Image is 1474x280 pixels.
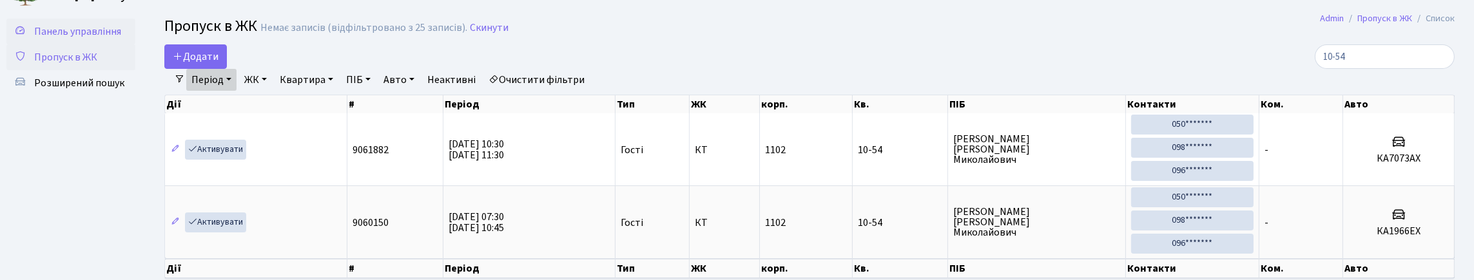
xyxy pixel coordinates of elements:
[1265,216,1268,230] span: -
[443,95,616,113] th: Період
[6,19,135,44] a: Панель управління
[1265,143,1268,157] span: -
[948,95,1126,113] th: ПІБ
[341,69,376,91] a: ПІБ
[953,134,1120,165] span: [PERSON_NAME] [PERSON_NAME] Миколайович
[858,218,942,228] span: 10-54
[853,259,948,278] th: Кв.
[853,95,948,113] th: Кв.
[239,69,272,91] a: ЖК
[1343,259,1455,278] th: Авто
[621,218,643,228] span: Гості
[185,140,246,160] a: Активувати
[164,15,257,37] span: Пропуск в ЖК
[6,70,135,96] a: Розширений пошук
[34,24,121,39] span: Панель управління
[858,145,942,155] span: 10-54
[1301,5,1474,32] nav: breadcrumb
[1315,44,1455,69] input: Пошук...
[6,44,135,70] a: Пропуск в ЖК
[34,50,97,64] span: Пропуск в ЖК
[1126,259,1259,278] th: Контакти
[378,69,420,91] a: Авто
[422,69,481,91] a: Неактивні
[621,145,643,155] span: Гості
[1412,12,1455,26] li: Список
[173,50,218,64] span: Додати
[353,143,389,157] span: 9061882
[470,22,509,34] a: Скинути
[1259,259,1343,278] th: Ком.
[1348,153,1449,165] h5: КА7073АХ
[616,259,690,278] th: Тип
[1357,12,1412,25] a: Пропуск в ЖК
[1348,225,1449,238] h5: КА1966ЕХ
[353,216,389,230] span: 9060150
[690,259,760,278] th: ЖК
[760,259,853,278] th: корп.
[185,212,246,232] a: Активувати
[165,259,347,278] th: Дії
[1259,95,1343,113] th: Ком.
[34,76,124,90] span: Розширений пошук
[164,44,227,69] a: Додати
[765,143,786,157] span: 1102
[1320,12,1344,25] a: Admin
[616,95,690,113] th: Тип
[449,210,504,235] span: [DATE] 07:30 [DATE] 10:45
[275,69,338,91] a: Квартира
[347,259,443,278] th: #
[449,137,504,162] span: [DATE] 10:30 [DATE] 11:30
[690,95,760,113] th: ЖК
[1126,95,1259,113] th: Контакти
[260,22,467,34] div: Немає записів (відфільтровано з 25 записів).
[695,145,754,155] span: КТ
[483,69,590,91] a: Очистити фільтри
[347,95,443,113] th: #
[186,69,237,91] a: Період
[765,216,786,230] span: 1102
[948,259,1126,278] th: ПІБ
[1343,95,1455,113] th: Авто
[953,207,1120,238] span: [PERSON_NAME] [PERSON_NAME] Миколайович
[760,95,853,113] th: корп.
[443,259,616,278] th: Період
[165,95,347,113] th: Дії
[695,218,754,228] span: КТ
